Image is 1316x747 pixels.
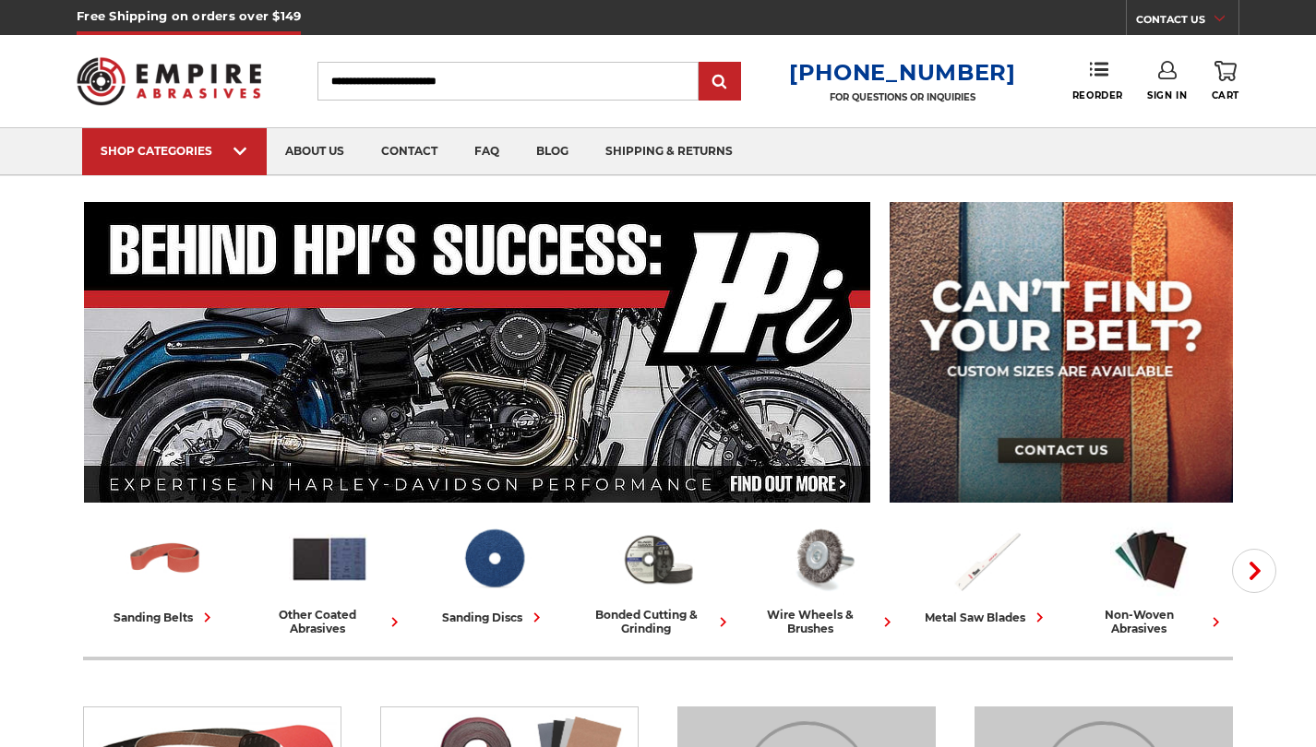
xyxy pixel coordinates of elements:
[125,519,206,599] img: Sanding Belts
[442,608,546,627] div: sanding discs
[255,519,404,635] a: other coated abrasives
[267,128,363,175] a: about us
[114,608,217,627] div: sanding belts
[701,64,738,101] input: Submit
[1212,61,1239,101] a: Cart
[1072,61,1123,101] a: Reorder
[456,128,518,175] a: faq
[748,608,897,635] div: wire wheels & brushes
[1072,89,1123,101] span: Reorder
[1136,9,1238,35] a: CONTACT US
[583,608,733,635] div: bonded cutting & grinding
[1147,89,1187,101] span: Sign In
[782,519,863,599] img: Wire Wheels & Brushes
[77,45,261,117] img: Empire Abrasives
[255,608,404,635] div: other coated abrasives
[289,519,370,599] img: Other Coated Abrasives
[1110,519,1191,599] img: Non-woven Abrasives
[101,144,248,158] div: SHOP CATEGORIES
[789,91,1016,103] p: FOR QUESTIONS OR INQUIRIES
[946,519,1027,599] img: Metal Saw Blades
[518,128,587,175] a: blog
[1076,608,1226,635] div: non-woven abrasives
[84,202,871,503] img: Banner for an interview featuring Horsepower Inc who makes Harley performance upgrades featured o...
[1232,549,1276,593] button: Next
[587,128,751,175] a: shipping & returns
[419,519,568,627] a: sanding discs
[617,519,699,599] img: Bonded Cutting & Grinding
[453,519,534,599] img: Sanding Discs
[583,519,733,635] a: bonded cutting & grinding
[925,608,1049,627] div: metal saw blades
[890,202,1233,503] img: promo banner for custom belts.
[912,519,1061,627] a: metal saw blades
[1212,89,1239,101] span: Cart
[90,519,240,627] a: sanding belts
[748,519,897,635] a: wire wheels & brushes
[363,128,456,175] a: contact
[1076,519,1226,635] a: non-woven abrasives
[789,59,1016,86] a: [PHONE_NUMBER]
